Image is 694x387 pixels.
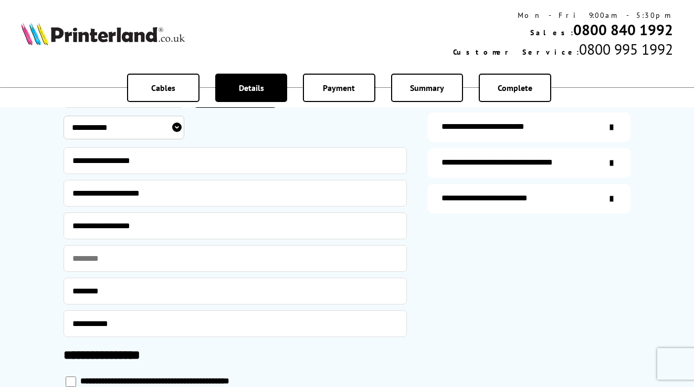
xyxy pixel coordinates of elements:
[579,39,673,59] span: 0800 995 1992
[239,83,264,93] span: Details
[498,83,532,93] span: Complete
[530,28,573,37] span: Sales:
[323,83,355,93] span: Payment
[428,113,630,142] a: items-arrive
[428,148,630,178] a: additional-cables
[428,184,630,213] a: secure-website
[410,83,444,93] span: Summary
[151,83,175,93] span: Cables
[453,11,673,20] div: Mon - Fri 9:00am - 5:30pm
[573,20,673,39] a: 0800 840 1992
[453,47,579,57] span: Customer Service:
[21,22,185,45] img: Printerland Logo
